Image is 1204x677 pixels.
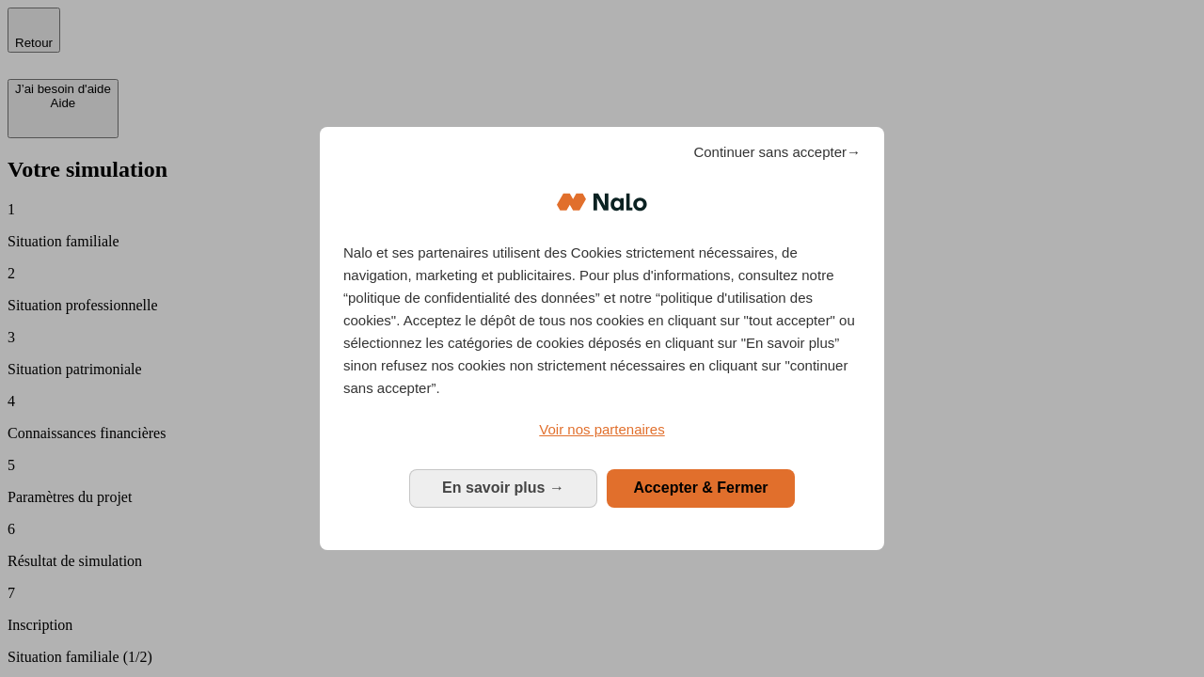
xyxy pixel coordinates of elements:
span: Continuer sans accepter→ [693,141,861,164]
span: Voir nos partenaires [539,421,664,437]
span: Accepter & Fermer [633,480,768,496]
a: Voir nos partenaires [343,418,861,441]
p: Nalo et ses partenaires utilisent des Cookies strictement nécessaires, de navigation, marketing e... [343,242,861,400]
div: Bienvenue chez Nalo Gestion du consentement [320,127,884,549]
img: Logo [557,174,647,230]
span: En savoir plus → [442,480,564,496]
button: Accepter & Fermer: Accepter notre traitement des données et fermer [607,469,795,507]
button: En savoir plus: Configurer vos consentements [409,469,597,507]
